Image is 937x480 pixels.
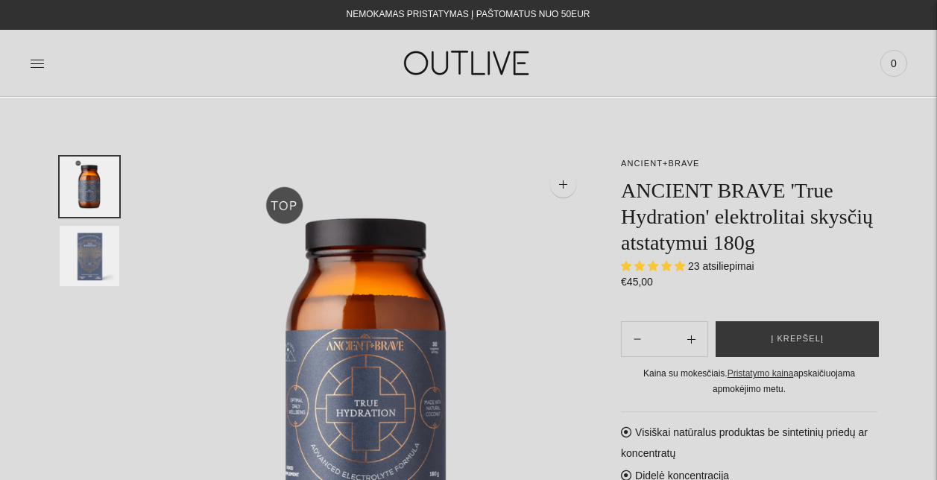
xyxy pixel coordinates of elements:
[728,368,794,379] a: Pristatymo kaina
[60,226,119,286] button: Translation missing: en.general.accessibility.image_thumbail
[653,329,675,350] input: Product quantity
[716,321,879,357] button: Į krepšelį
[883,53,904,74] span: 0
[621,177,877,256] h1: ANCIENT BRAVE 'True Hydration' elektrolitai skysčių atstatymui 180g
[621,366,877,397] div: Kaina su mokesčiais. apskaičiuojama apmokėjimo metu.
[621,276,653,288] span: €45,00
[675,321,707,357] button: Subtract product quantity
[621,159,699,168] a: ANCIENT+BRAVE
[880,47,907,80] a: 0
[622,321,653,357] button: Add product quantity
[347,6,590,24] div: NEMOKAMAS PRISTATYMAS Į PAŠTOMATUS NUO 50EUR
[688,260,754,272] span: 23 atsiliepimai
[375,37,561,89] img: OUTLIVE
[621,260,688,272] span: 4.87 stars
[771,332,824,347] span: Į krepšelį
[60,157,119,217] button: Translation missing: en.general.accessibility.image_thumbail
